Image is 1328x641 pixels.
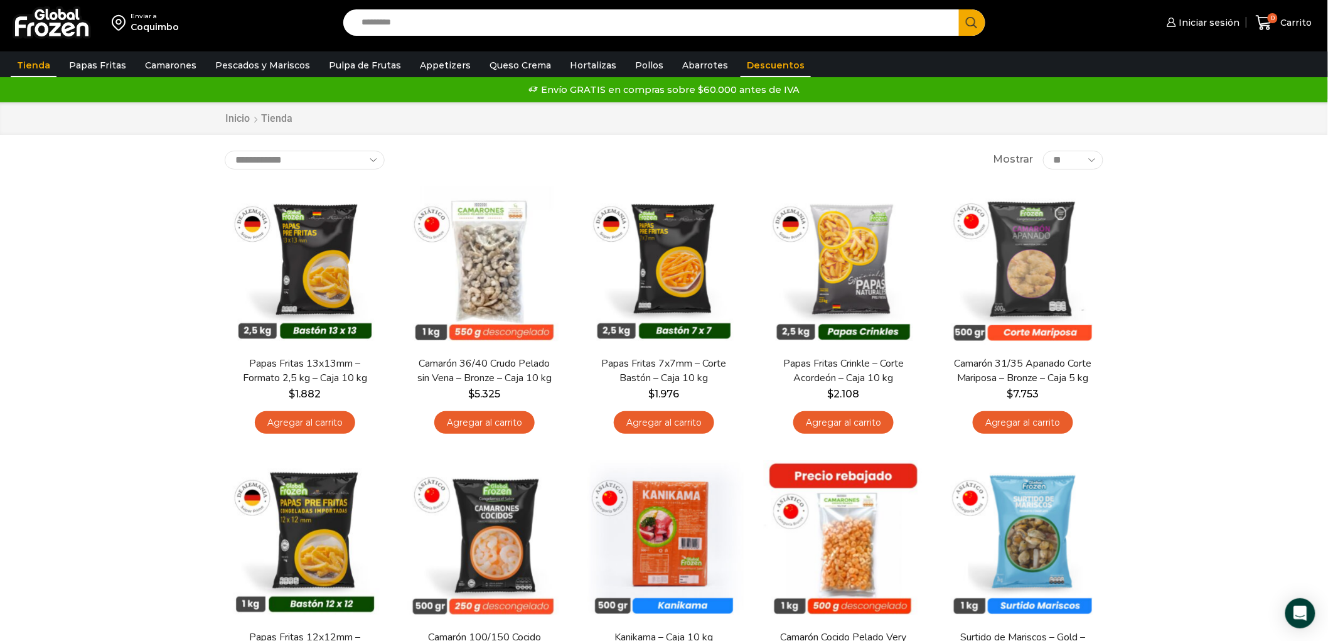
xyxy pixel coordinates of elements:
[1176,16,1240,29] span: Iniciar sesión
[828,388,834,400] span: $
[225,112,292,126] nav: Breadcrumb
[629,53,670,77] a: Pollos
[289,388,296,400] span: $
[741,53,811,77] a: Descuentos
[139,53,203,77] a: Camarones
[112,12,131,33] img: address-field-icon.svg
[414,53,477,77] a: Appetizers
[1268,13,1278,23] span: 0
[255,411,355,434] a: Agregar al carrito: “Papas Fritas 13x13mm - Formato 2,5 kg - Caja 10 kg”
[1164,10,1240,35] a: Iniciar sesión
[233,357,377,385] a: Papas Fritas 13x13mm – Formato 2,5 kg – Caja 10 kg
[676,53,734,77] a: Abarrotes
[973,411,1073,434] a: Agregar al carrito: “Camarón 31/35 Apanado Corte Mariposa - Bronze - Caja 5 kg”
[131,12,179,21] div: Enviar a
[483,53,557,77] a: Queso Crema
[63,53,132,77] a: Papas Fritas
[1278,16,1312,29] span: Carrito
[649,388,680,400] bdi: 1.976
[959,9,985,36] button: Search button
[1253,8,1315,38] a: 0 Carrito
[289,388,321,400] bdi: 1.882
[225,112,250,126] a: Inicio
[209,53,316,77] a: Pescados y Mariscos
[1007,388,1014,400] span: $
[1285,598,1315,628] div: Open Intercom Messenger
[1007,388,1039,400] bdi: 7.753
[412,357,557,385] a: Camarón 36/40 Crudo Pelado sin Vena – Bronze – Caja 10 kg
[131,21,179,33] div: Coquimbo
[11,53,56,77] a: Tienda
[261,112,292,124] h1: Tienda
[951,357,1095,385] a: Camarón 31/35 Apanado Corte Mariposa – Bronze – Caja 5 kg
[469,388,475,400] span: $
[649,388,655,400] span: $
[469,388,501,400] bdi: 5.325
[614,411,714,434] a: Agregar al carrito: “Papas Fritas 7x7mm - Corte Bastón - Caja 10 kg”
[225,151,385,170] select: Pedido de la tienda
[828,388,860,400] bdi: 2.108
[771,357,916,385] a: Papas Fritas Crinkle – Corte Acordeón – Caja 10 kg
[793,411,894,434] a: Agregar al carrito: “Papas Fritas Crinkle - Corte Acordeón - Caja 10 kg”
[323,53,407,77] a: Pulpa de Frutas
[993,153,1034,167] span: Mostrar
[564,53,623,77] a: Hortalizas
[434,411,535,434] a: Agregar al carrito: “Camarón 36/40 Crudo Pelado sin Vena - Bronze - Caja 10 kg”
[592,357,736,385] a: Papas Fritas 7x7mm – Corte Bastón – Caja 10 kg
